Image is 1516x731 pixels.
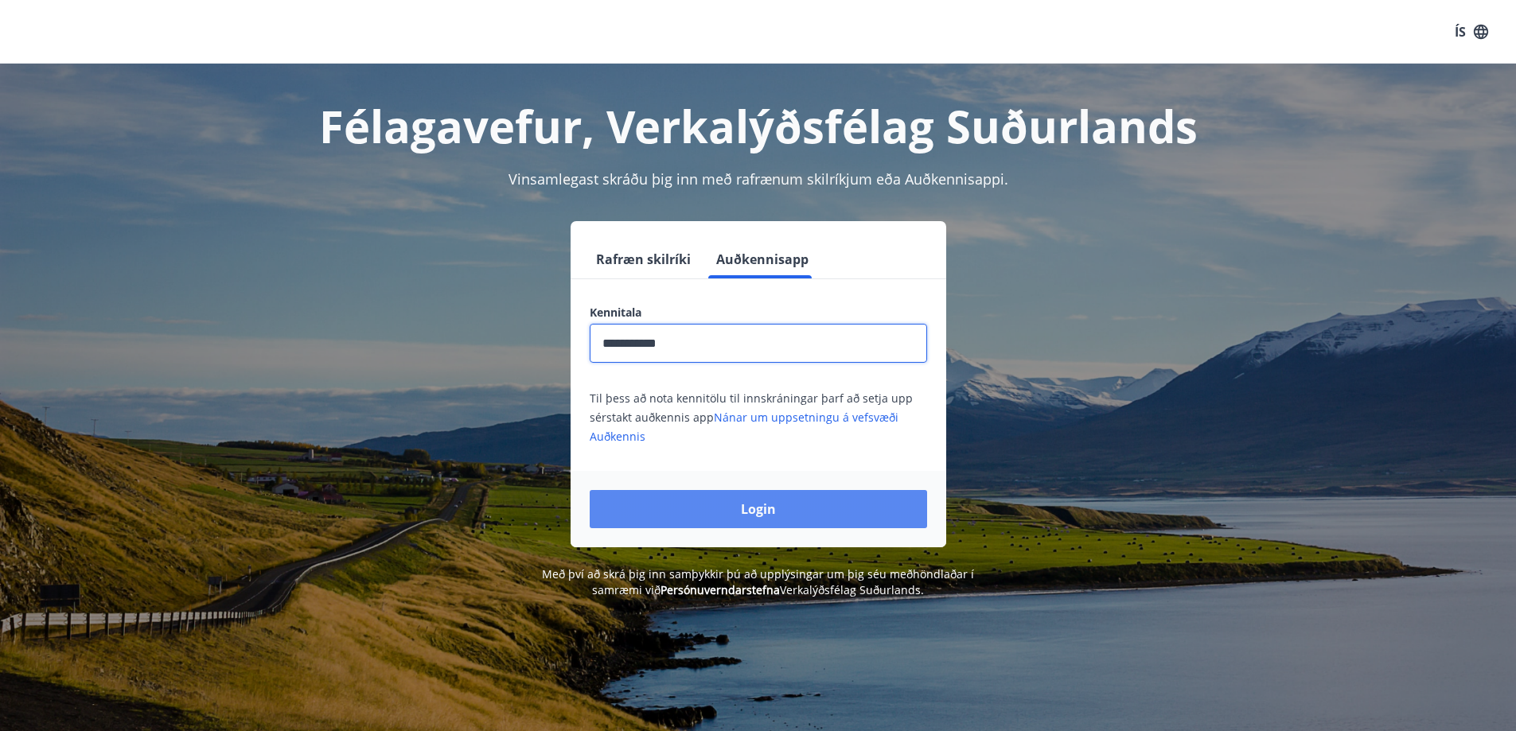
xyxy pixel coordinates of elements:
[661,582,780,597] a: Persónuverndarstefna
[590,240,697,278] button: Rafræn skilríki
[590,490,927,528] button: Login
[590,391,913,444] span: Til þess að nota kennitölu til innskráningar þarf að setja upp sérstakt auðkennis app
[710,240,815,278] button: Auðkennisapp
[1446,17,1497,46] button: ÍS
[509,169,1008,189] span: Vinsamlegast skráðu þig inn með rafrænum skilríkjum eða Auðkennisappi.
[590,410,898,444] a: Nánar um uppsetningu á vefsvæði Auðkennis
[205,95,1312,156] h1: Félagavefur, Verkalýðsfélag Suðurlands
[590,305,927,321] label: Kennitala
[542,566,974,597] span: Með því að skrá þig inn samþykkir þú að upplýsingar um þig séu meðhöndlaðar í samræmi við Verkalý...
